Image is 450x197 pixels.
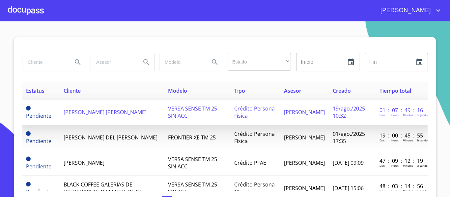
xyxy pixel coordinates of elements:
button: account of current user [376,5,442,16]
button: Search [70,54,86,70]
span: Cliente [64,87,81,94]
span: Creado [333,87,351,94]
p: Minutos [403,164,413,167]
span: Modelo [168,87,187,94]
span: [DATE] 15:06 [333,185,364,192]
span: Pendiente [26,112,51,119]
span: VERSA SENSE TM 25 SIN ACC [168,181,217,195]
span: Crédito PFAE [234,159,266,166]
span: FRONTIER XE TM 25 [168,134,216,141]
p: Dias [380,189,385,193]
p: 47 : 09 : 12 : 19 [380,157,424,164]
span: Tiempo total [380,87,411,94]
p: Dias [380,164,385,167]
span: Pendiente [26,157,31,161]
span: [PERSON_NAME] [284,109,325,116]
p: 01 : 07 : 49 : 16 [380,107,424,114]
button: Search [138,54,154,70]
span: BLACK COFFEE GALERIAS DE [GEOGRAPHIC_DATA] SRL DE C.V. [64,181,145,195]
span: 19/ago./2025 10:32 [333,105,365,119]
span: 01/ago./2025 17:35 [333,130,365,145]
span: [PERSON_NAME] [64,159,104,166]
span: Pendiente [26,131,31,136]
span: Pendiente [26,106,31,111]
span: [PERSON_NAME] [284,185,325,192]
p: Minutos [403,189,413,193]
span: Asesor [284,87,301,94]
p: Dias [380,113,385,117]
p: 48 : 03 : 14 : 56 [380,183,424,190]
p: Dias [380,138,385,142]
span: Crédito Persona Moral [234,181,275,195]
p: Segundos [417,113,429,117]
span: Pendiente [26,163,51,170]
p: Horas [391,113,399,117]
p: Segundos [417,138,429,142]
span: [PERSON_NAME] [376,5,434,16]
p: Horas [391,164,399,167]
p: Minutos [403,138,413,142]
span: [PERSON_NAME] DEL [PERSON_NAME] [64,134,157,141]
p: 19 : 00 : 45 : 55 [380,132,424,139]
input: search [22,53,67,71]
input: search [159,53,204,71]
p: Horas [391,138,399,142]
input: search [91,53,136,71]
span: [PERSON_NAME] [284,134,325,141]
span: Pendiente [26,137,51,145]
span: Crédito Persona Física [234,130,275,145]
span: Crédito Persona Física [234,105,275,119]
span: Estatus [26,87,44,94]
span: [DATE] 09:09 [333,159,364,166]
button: Search [207,54,223,70]
span: VERSA SENSE TM 25 SIN ACC [168,156,217,170]
span: [PERSON_NAME] [PERSON_NAME] [64,109,147,116]
p: Horas [391,189,399,193]
span: Pendiente [26,188,51,195]
div: ​ [228,53,291,71]
span: Tipo [234,87,245,94]
p: Segundos [417,164,429,167]
p: Minutos [403,113,413,117]
span: [PERSON_NAME] [284,159,325,166]
p: Segundos [417,189,429,193]
span: VERSA SENSE TM 25 SIN ACC [168,105,217,119]
span: Pendiente [26,182,31,186]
